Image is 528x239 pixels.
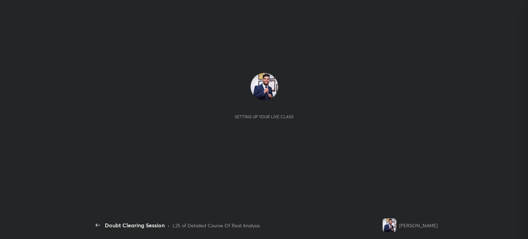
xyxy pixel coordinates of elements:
div: Setting up your live class [235,114,294,119]
div: L25 of Detailed Course Of Real Analysis [173,222,260,229]
img: 3665861c91af40c7882c0fc6b89fae5c.jpg [251,73,278,100]
div: Doubt Clearing Session [105,221,165,229]
div: [PERSON_NAME] [399,222,438,229]
div: • [167,222,170,229]
img: 3665861c91af40c7882c0fc6b89fae5c.jpg [383,218,396,232]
